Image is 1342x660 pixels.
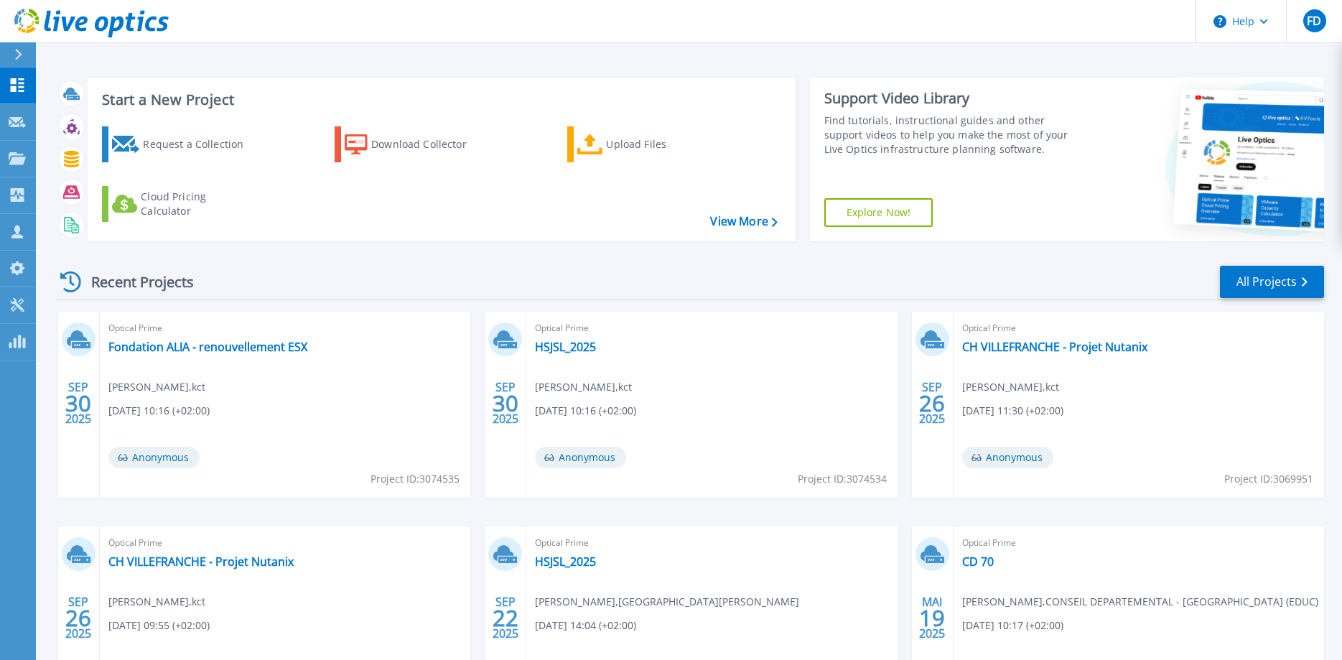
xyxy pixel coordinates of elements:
[108,535,462,551] span: Optical Prime
[535,340,596,354] a: HSJSL_2025
[567,126,727,162] a: Upload Files
[535,379,632,395] span: [PERSON_NAME] , kct
[108,447,200,468] span: Anonymous
[962,340,1147,354] a: CH VILLEFRANCHE - Projet Nutanix
[108,379,205,395] span: [PERSON_NAME] , kct
[141,190,256,218] div: Cloud Pricing Calculator
[1307,15,1321,27] span: FD
[65,612,91,624] span: 26
[962,447,1053,468] span: Anonymous
[102,126,262,162] a: Request a Collection
[710,215,777,228] a: View More
[535,447,626,468] span: Anonymous
[535,320,888,336] span: Optical Prime
[108,320,462,336] span: Optical Prime
[65,592,92,644] div: SEP 2025
[102,92,777,108] h3: Start a New Project
[962,535,1315,551] span: Optical Prime
[102,186,262,222] a: Cloud Pricing Calculator
[371,130,486,159] div: Download Collector
[962,379,1059,395] span: [PERSON_NAME] , kct
[65,377,92,429] div: SEP 2025
[492,592,519,644] div: SEP 2025
[65,397,91,409] span: 30
[824,198,933,227] a: Explore Now!
[824,89,1086,108] div: Support Video Library
[1224,471,1313,487] span: Project ID: 3069951
[535,535,888,551] span: Optical Prime
[335,126,495,162] a: Download Collector
[371,471,460,487] span: Project ID: 3074535
[824,113,1086,157] div: Find tutorials, instructional guides and other support videos to help you make the most of your L...
[918,377,946,429] div: SEP 2025
[535,403,636,419] span: [DATE] 10:16 (+02:00)
[108,594,205,610] span: [PERSON_NAME] , kct
[606,130,721,159] div: Upload Files
[535,618,636,633] span: [DATE] 14:04 (+02:00)
[1220,266,1324,298] a: All Projects
[493,397,518,409] span: 30
[962,320,1315,336] span: Optical Prime
[108,554,294,569] a: CH VILLEFRANCHE - Projet Nutanix
[108,403,210,419] span: [DATE] 10:16 (+02:00)
[492,377,519,429] div: SEP 2025
[535,554,596,569] a: HSJSL_2025
[962,594,1318,610] span: [PERSON_NAME] , CONSEIL DEPARTEMENTAL - [GEOGRAPHIC_DATA] (EDUC)
[962,403,1063,419] span: [DATE] 11:30 (+02:00)
[143,130,258,159] div: Request a Collection
[798,471,887,487] span: Project ID: 3074534
[55,264,213,299] div: Recent Projects
[962,618,1063,633] span: [DATE] 10:17 (+02:00)
[493,612,518,624] span: 22
[108,618,210,633] span: [DATE] 09:55 (+02:00)
[962,554,994,569] a: CD 70
[535,594,799,610] span: [PERSON_NAME] , [GEOGRAPHIC_DATA][PERSON_NAME]
[108,340,307,354] a: Fondation ALIA - renouvellement ESX
[918,592,946,644] div: MAI 2025
[919,397,945,409] span: 26
[919,612,945,624] span: 19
